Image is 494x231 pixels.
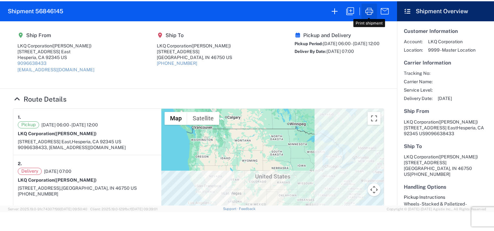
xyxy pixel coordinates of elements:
a: Support [223,207,239,211]
h5: Customer Information [404,28,487,34]
span: Delivery [18,168,42,175]
h5: Ship To [404,143,487,149]
button: Show satellite imagery [187,112,219,125]
span: Deliver By Date: [295,49,327,54]
span: ([PERSON_NAME]) [54,131,97,136]
div: Wheels - Stacked & Palletized - Stackable [404,201,487,213]
span: [DATE] 06:00 - [DATE] 12:00 [323,41,380,46]
div: 9096638433, [EMAIL_ADDRESS][DOMAIN_NAME] [18,145,157,150]
span: [DATE] 06:00 - [DATE] 12:00 [41,122,98,128]
a: 9096638433 [17,61,47,66]
button: Map camera controls [368,183,381,196]
h5: Ship From [404,108,487,114]
span: Delivery Date: [404,95,433,101]
a: [EMAIL_ADDRESS][DOMAIN_NAME] [17,67,94,72]
header: Shipment Overview [397,1,494,21]
a: [PHONE_NUMBER] [157,61,197,66]
h5: Ship From [17,32,94,38]
h5: Ship To [157,32,232,38]
span: Service Level: [404,87,433,93]
span: LKQ Corporation [404,119,438,125]
div: [STREET_ADDRESS] [157,49,232,55]
span: [DATE] 09:39:01 [131,207,157,211]
button: Toggle fullscreen view [368,112,381,125]
span: ([PERSON_NAME]) [191,43,231,48]
span: LKQ Corporation [428,39,476,45]
h5: Pickup and Delivery [295,32,380,38]
span: [DATE] 07:00 [327,49,354,54]
span: Client: 2025.19.0-129fbcf [90,207,157,211]
span: [GEOGRAPHIC_DATA], IN 46750 US [61,186,137,191]
strong: 1. [18,113,21,121]
span: Location: [404,47,423,53]
span: Carrier Name: [404,79,433,85]
h2: Shipment 56846145 [8,7,63,15]
span: LKQ Corporation [STREET_ADDRESS] [404,154,478,165]
span: Hesperia, CA 92345 US [72,139,121,144]
strong: LKQ Corporation [18,177,97,183]
div: Hesperia, CA 92345 US [17,55,94,60]
strong: 2. [18,160,22,168]
span: ([PERSON_NAME]) [438,119,478,125]
span: Pickup Period: [295,41,323,46]
span: [STREET_ADDRESS] East [404,125,457,130]
span: [STREET_ADDRESS], [18,186,61,191]
span: [DATE] 09:50:40 [60,207,87,211]
div: LKQ Corporation [17,43,94,49]
span: ([PERSON_NAME]) [438,154,478,159]
span: 9999 - Master Location [428,47,476,53]
span: ([PERSON_NAME]) [54,177,97,183]
h5: Handling Options [404,184,487,190]
div: [STREET_ADDRESS] East [17,49,94,55]
span: [DATE] [438,95,452,101]
span: ([PERSON_NAME]) [52,43,91,48]
button: Show street map [165,112,187,125]
div: LKQ Corporation [157,43,232,49]
h5: Carrier Information [404,60,487,66]
a: Hide Details [13,95,67,103]
span: [PHONE_NUMBER] [410,172,450,177]
a: Feedback [239,207,255,211]
span: Account: [404,39,423,45]
h6: Pickup Instructions [404,195,487,200]
address: [GEOGRAPHIC_DATA], IN 46750 US [404,154,487,177]
div: [GEOGRAPHIC_DATA], IN 46750 US [157,55,232,60]
span: [DATE] 07:00 [44,168,71,174]
span: Tracking No: [404,70,433,76]
address: Hesperia, CA 92345 US [404,119,487,136]
strong: LKQ Corporation [18,131,97,136]
span: Server: 2025.19.0-91c74307f99 [8,207,87,211]
span: Pickup [18,121,39,128]
span: 9096638433 [425,131,454,136]
div: [PHONE_NUMBER] [18,191,157,197]
span: Copyright © [DATE]-[DATE] Agistix Inc., All Rights Reserved [387,206,486,212]
span: [STREET_ADDRESS] East, [18,139,72,144]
